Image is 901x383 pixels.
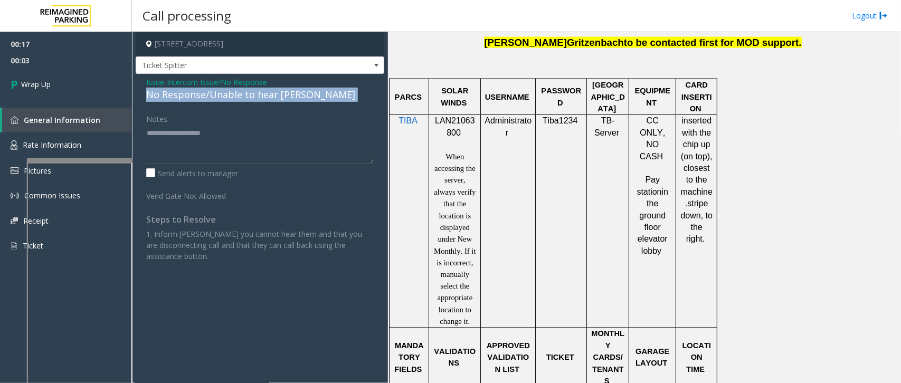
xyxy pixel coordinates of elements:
[167,76,267,88] span: Intercom Issue/No Response
[485,93,529,101] span: USERNAME
[567,37,624,48] span: Gritzenbach
[11,191,19,200] img: 'icon'
[24,190,80,200] span: Common Issues
[879,10,888,21] img: logout
[399,116,418,125] span: TIBA
[640,116,665,160] span: CC ONLY, NO CASH
[24,115,100,125] span: General Information
[635,87,671,107] span: EQUIPMENT
[395,93,422,101] span: PARCS
[681,81,712,113] span: CARD INSERTION
[434,348,476,368] span: VALIDATIONS
[852,10,888,21] a: Logout
[541,87,581,107] span: PASSWORD
[594,116,619,137] span: -Server
[24,166,51,176] span: Pictures
[11,217,18,224] img: 'icon'
[137,3,236,28] h3: Call processing
[146,88,374,102] div: No Response/Unable to hear [PERSON_NAME]
[146,76,164,88] span: Issue
[434,152,476,326] span: When accessing the server, always verify that the location is displayed under New Monthly. If it ...
[484,37,567,48] span: [PERSON_NAME]
[144,187,241,202] label: Vend Gate Not Allowed
[638,187,668,255] span: in the ground floor elevator lobby
[11,116,18,124] img: 'icon'
[2,108,132,132] a: General Information
[546,353,574,362] span: TICKET
[146,168,238,179] label: Send alerts to manager
[23,241,43,251] span: Ticket
[637,175,662,196] span: Pay station
[543,116,578,125] span: Tiba1234
[394,342,423,374] span: MANDATORY FIELDS
[11,140,17,150] img: 'icon'
[21,79,51,90] span: Wrap Up
[164,77,267,87] span: -
[681,199,713,243] span: stripe down, to the right.
[136,32,384,56] h4: [STREET_ADDRESS]
[11,167,18,174] img: 'icon'
[441,87,468,107] span: SOLAR WINDS
[601,116,612,125] span: TB
[435,116,475,137] span: LAN21063800
[23,216,49,226] span: Receipt
[146,110,169,125] label: Notes:
[636,348,669,368] span: GARAGE LAYOUT
[591,81,625,113] span: [GEOGRAPHIC_DATA]
[23,140,81,150] span: Rate Information
[624,37,802,48] span: to be contacted first for MOD support.
[146,228,374,262] p: 1. Inform [PERSON_NAME] you cannot hear them and that you are disconnecting call and that they ca...
[11,241,17,251] img: 'icon'
[487,342,530,374] span: APPROVED VALIDATION LIST
[682,342,712,374] span: LOCATION TIME
[399,117,418,125] a: TIBA
[136,57,334,74] span: Ticket Spitter
[146,215,374,225] h4: Steps to Resolve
